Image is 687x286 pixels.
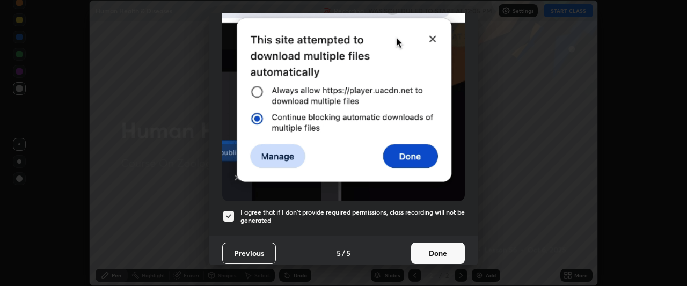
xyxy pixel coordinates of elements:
[342,247,345,259] h4: /
[346,247,350,259] h4: 5
[337,247,341,259] h4: 5
[240,208,465,225] h5: I agree that if I don't provide required permissions, class recording will not be generated
[222,243,276,264] button: Previous
[411,243,465,264] button: Done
